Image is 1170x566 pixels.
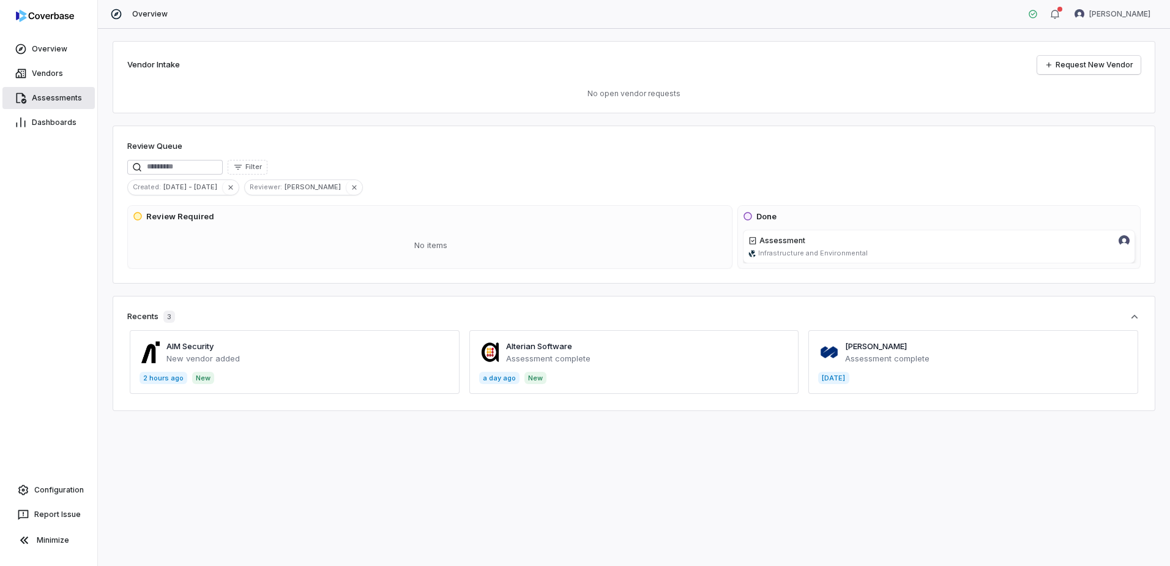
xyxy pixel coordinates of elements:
[2,38,95,60] a: Overview
[34,485,84,495] span: Configuration
[32,93,82,103] span: Assessments
[758,249,868,258] span: Infrastructure and Environmental
[1075,9,1084,19] img: Kourtney Shields avatar
[2,62,95,85] a: Vendors
[133,230,729,262] div: No items
[245,181,285,192] span: Reviewer :
[128,181,163,192] span: Created :
[163,181,222,192] span: [DATE] - [DATE]
[228,160,267,175] button: Filter
[2,111,95,134] a: Dashboards
[5,479,92,501] a: Configuration
[127,59,180,71] h2: Vendor Intake
[166,341,214,351] a: AIM Security
[37,535,69,545] span: Minimize
[506,341,572,351] a: Alterian Software
[146,211,214,223] h3: Review Required
[1067,5,1158,23] button: Kourtney Shields avatar[PERSON_NAME]
[845,341,907,351] a: [PERSON_NAME]
[5,528,92,553] button: Minimize
[743,230,1135,263] a: AssessmentKourtney Shields avatarienconsult.comInfrastructure and Environmental
[16,10,74,22] img: logo-D7KZi-bG.svg
[132,9,168,19] span: Overview
[127,140,182,153] h1: Review Queue
[1089,9,1150,19] span: [PERSON_NAME]
[2,87,95,109] a: Assessments
[163,311,175,323] span: 3
[127,311,1141,323] button: Recents3
[127,89,1141,99] p: No open vendor requests
[32,44,67,54] span: Overview
[756,211,777,223] h3: Done
[759,236,805,245] span: Assessment
[32,69,63,78] span: Vendors
[32,118,76,127] span: Dashboards
[34,510,81,519] span: Report Issue
[1037,56,1141,74] a: Request New Vendor
[127,311,175,323] div: Recents
[5,504,92,526] button: Report Issue
[285,181,346,192] span: [PERSON_NAME]
[245,162,262,172] span: Filter
[1119,235,1130,246] img: Kourtney Shields avatar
